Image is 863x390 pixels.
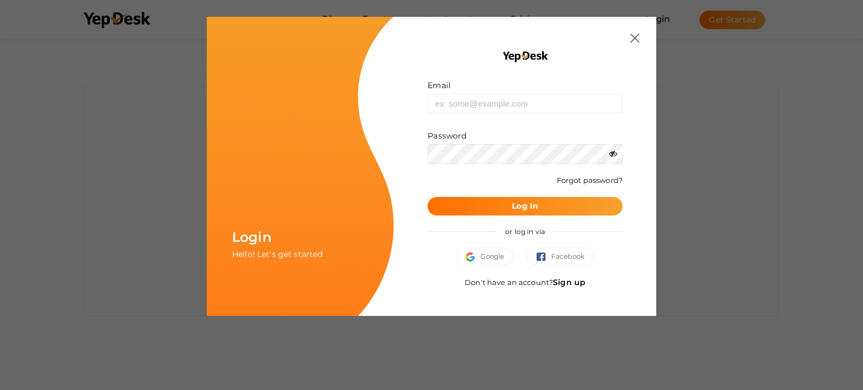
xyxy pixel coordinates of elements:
span: Google [466,251,504,262]
button: Google [456,247,514,265]
img: YEP_black_cropped.png [502,51,548,63]
img: facebook.svg [537,253,551,261]
span: Hello! Let's get started [232,249,323,259]
a: Sign up [553,277,585,287]
span: Don't have an account? [465,278,585,287]
span: Login [232,229,271,245]
button: Log In [428,197,623,215]
label: Email [428,80,451,91]
button: Facebook [527,247,594,265]
a: Forgot password? [557,176,623,185]
img: google.svg [466,253,480,261]
b: Log In [512,201,538,211]
label: Password [428,130,466,141]
img: close.svg [630,34,639,43]
input: ex: some@example.com [428,94,623,113]
span: or log in via [497,219,553,244]
span: Facebook [537,251,584,262]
